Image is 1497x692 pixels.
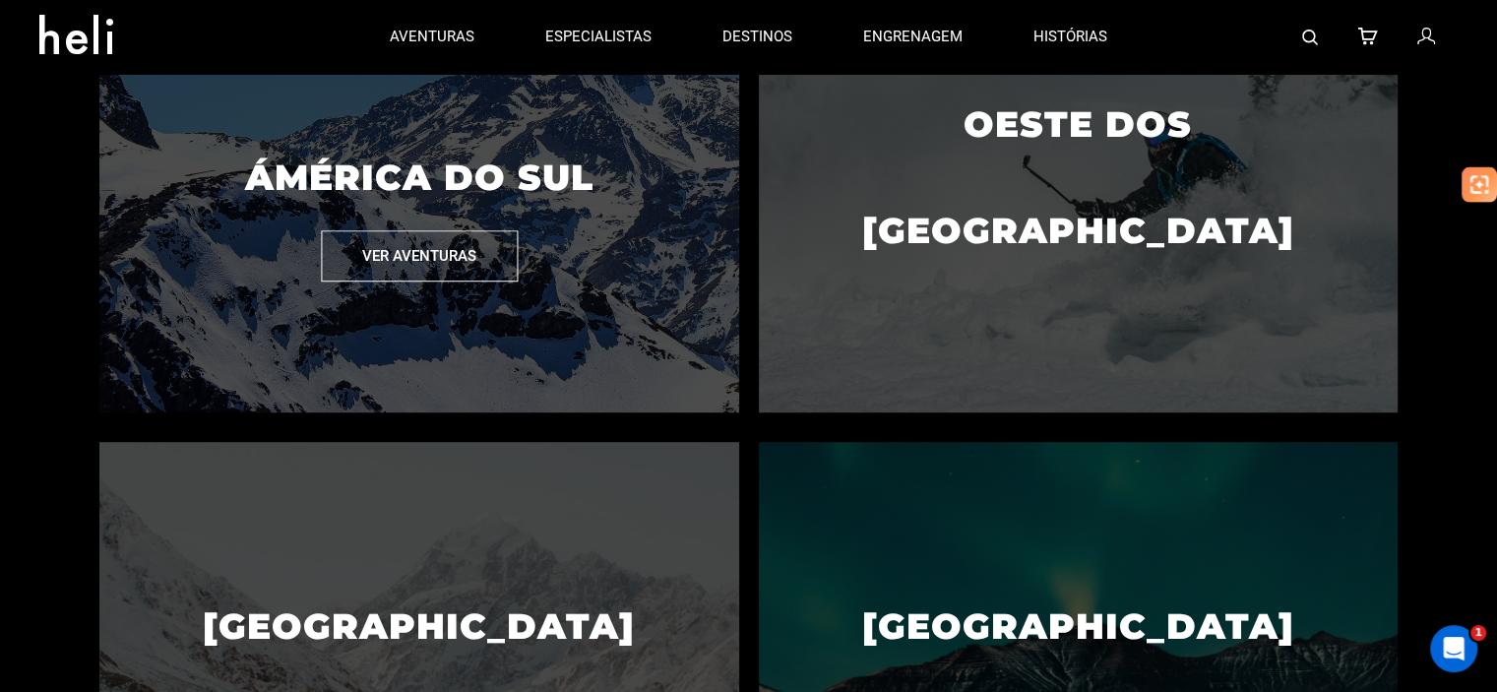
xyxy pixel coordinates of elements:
font: 1 [1474,626,1482,639]
font: [GEOGRAPHIC_DATA] [203,604,635,648]
font: histórias [1033,28,1107,45]
font: especialistas [545,28,652,45]
font: Ver aventuras [362,247,476,265]
font: aventuras [390,28,474,45]
img: search-bar-icon.svg [1302,30,1318,45]
font: [GEOGRAPHIC_DATA] [862,604,1294,648]
button: Ver aventuras [321,230,518,282]
font: destinos [722,28,792,45]
font: Oeste dos [GEOGRAPHIC_DATA] [862,102,1294,252]
iframe: Chat ao vivo do Intercom [1430,625,1477,672]
font: Ámérica do Sul [245,156,593,199]
font: engrenagem [863,28,963,45]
